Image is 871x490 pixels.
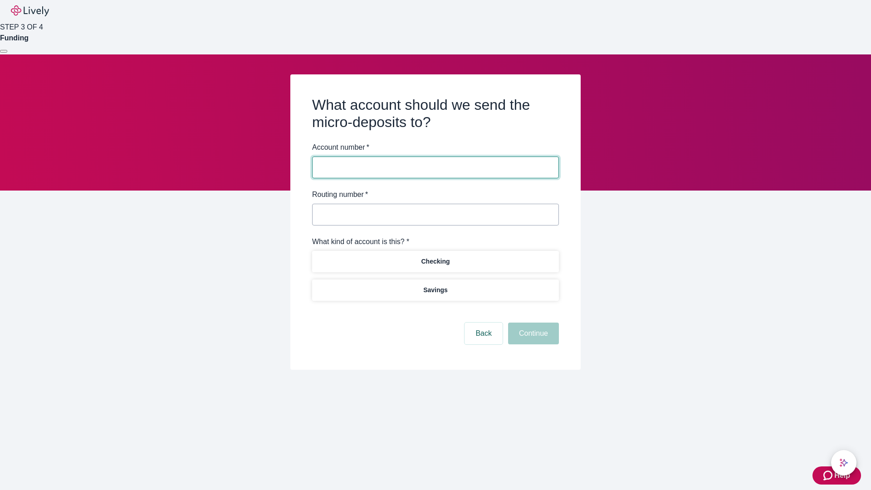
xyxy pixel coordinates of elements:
[839,458,848,467] svg: Lively AI Assistant
[11,5,49,16] img: Lively
[312,96,559,131] h2: What account should we send the micro-deposits to?
[312,189,368,200] label: Routing number
[312,236,409,247] label: What kind of account is this? *
[312,279,559,301] button: Savings
[823,470,834,481] svg: Zendesk support icon
[812,466,861,485] button: Zendesk support iconHelp
[312,251,559,272] button: Checking
[831,450,856,475] button: chat
[465,323,503,344] button: Back
[834,470,850,481] span: Help
[312,142,369,153] label: Account number
[423,285,448,295] p: Savings
[421,257,450,266] p: Checking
